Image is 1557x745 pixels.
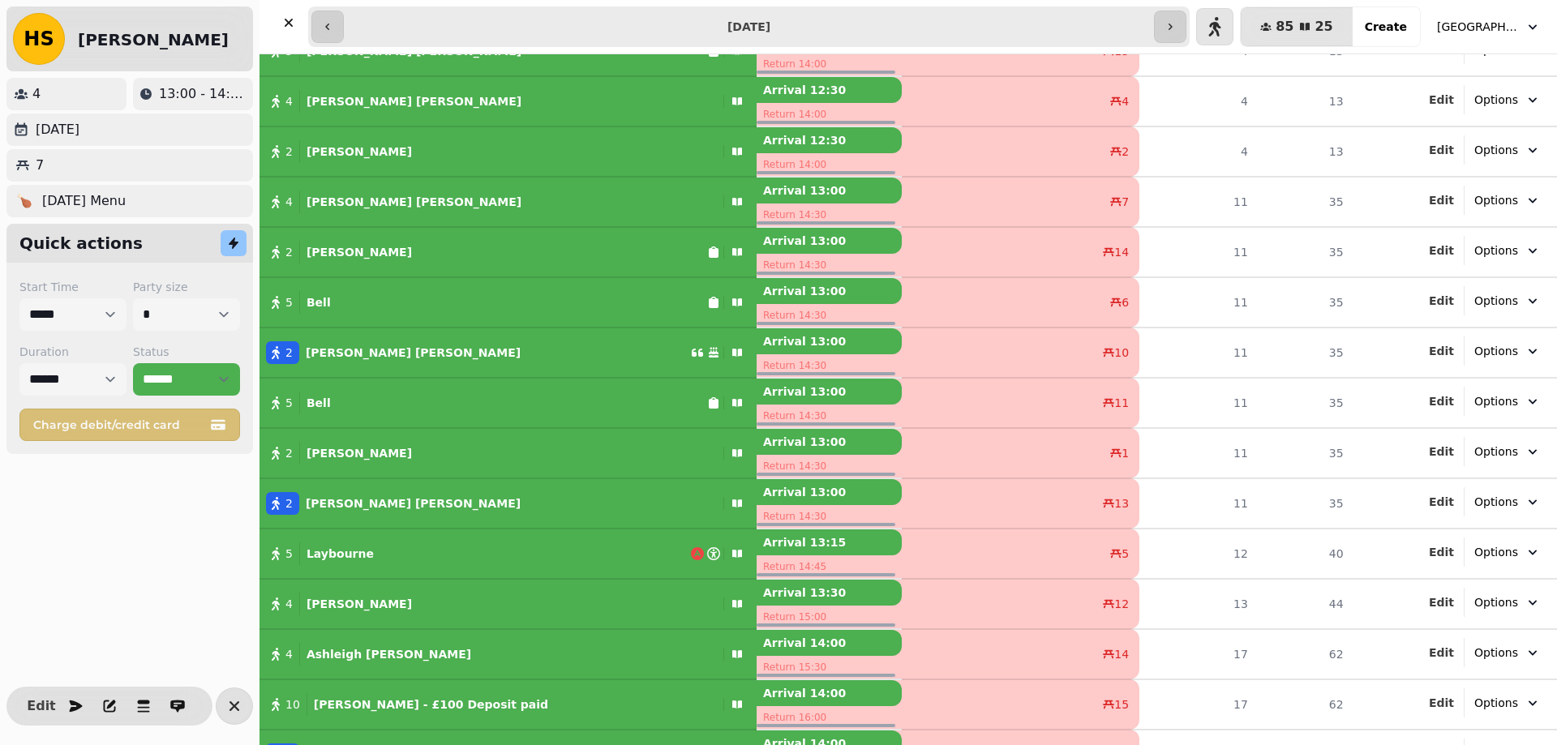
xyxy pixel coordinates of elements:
[757,354,902,377] p: Return 14:30
[1474,293,1518,309] span: Options
[285,194,293,210] span: 4
[1122,194,1129,210] span: 7
[1465,85,1551,114] button: Options
[1258,177,1353,227] td: 35
[33,419,207,430] span: Charge debit/credit card
[1474,92,1518,108] span: Options
[1114,495,1129,512] span: 13
[307,596,412,612] p: [PERSON_NAME]
[757,405,902,427] p: Return 14:30
[285,495,293,512] span: 2
[1429,393,1454,409] button: Edit
[1258,478,1353,529] td: 35
[259,233,757,272] button: 2 [PERSON_NAME]
[1474,242,1518,259] span: Options
[32,84,41,104] p: 4
[259,484,757,523] button: 2[PERSON_NAME] [PERSON_NAME]
[1139,579,1258,629] td: 13
[757,656,902,679] p: Return 15:30
[1258,529,1353,579] td: 40
[757,203,902,226] p: Return 14:30
[1139,378,1258,428] td: 11
[259,132,757,171] button: 2 [PERSON_NAME]
[757,555,902,578] p: Return 14:45
[1258,378,1353,428] td: 35
[757,153,902,176] p: Return 14:00
[19,279,127,295] label: Start Time
[306,495,521,512] p: [PERSON_NAME] [PERSON_NAME]
[757,505,902,528] p: Return 14:30
[1465,588,1551,617] button: Options
[285,345,293,361] span: 2
[1429,644,1454,661] button: Edit
[757,53,902,75] p: Return 14:00
[307,93,521,109] p: [PERSON_NAME] [PERSON_NAME]
[1429,144,1454,156] span: Edit
[1429,446,1454,457] span: Edit
[19,232,143,255] h2: Quick actions
[1429,295,1454,306] span: Edit
[1139,679,1258,730] td: 17
[25,690,58,722] button: Edit
[1429,195,1454,206] span: Edit
[1429,92,1454,108] button: Edit
[1465,135,1551,165] button: Options
[757,127,902,153] p: Arrival 12:30
[285,143,293,160] span: 2
[1465,688,1551,717] button: Options
[1429,443,1454,460] button: Edit
[259,584,757,623] button: 4 [PERSON_NAME]
[1465,487,1551,516] button: Options
[757,455,902,477] p: Return 14:30
[259,685,757,724] button: 10 [PERSON_NAME] - £100 Deposit paid
[307,395,331,411] p: Bell
[285,93,293,109] span: 4
[36,156,44,175] p: 7
[306,345,521,361] p: [PERSON_NAME] [PERSON_NAME]
[1258,328,1353,378] td: 35
[1474,393,1518,409] span: Options
[285,546,293,562] span: 5
[285,445,293,461] span: 2
[285,596,293,612] span: 4
[1474,443,1518,460] span: Options
[1241,7,1353,46] button: 8525
[307,194,521,210] p: [PERSON_NAME] [PERSON_NAME]
[757,379,902,405] p: Arrival 13:00
[19,344,127,360] label: Duration
[1429,396,1454,407] span: Edit
[1474,192,1518,208] span: Options
[757,254,902,276] p: Return 14:30
[32,700,51,713] span: Edit
[757,178,902,203] p: Arrival 13:00
[1258,629,1353,679] td: 62
[1258,679,1353,730] td: 62
[1429,546,1454,558] span: Edit
[285,696,300,713] span: 10
[1258,227,1353,277] td: 35
[1429,242,1454,259] button: Edit
[757,429,902,455] p: Arrival 13:00
[757,529,902,555] p: Arrival 13:15
[1429,142,1454,158] button: Edit
[259,333,757,372] button: 2[PERSON_NAME] [PERSON_NAME]
[1474,343,1518,359] span: Options
[1429,697,1454,709] span: Edit
[1474,644,1518,661] span: Options
[1429,343,1454,359] button: Edit
[1114,696,1129,713] span: 15
[1139,478,1258,529] td: 11
[1429,293,1454,309] button: Edit
[314,696,548,713] p: [PERSON_NAME] - £100 Deposit paid
[1139,328,1258,378] td: 11
[1429,245,1454,256] span: Edit
[1465,437,1551,466] button: Options
[1474,594,1518,610] span: Options
[1465,186,1551,215] button: Options
[1122,546,1129,562] span: 5
[36,120,79,139] p: [DATE]
[1258,579,1353,629] td: 44
[1122,294,1129,310] span: 6
[1474,544,1518,560] span: Options
[1258,428,1353,478] td: 35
